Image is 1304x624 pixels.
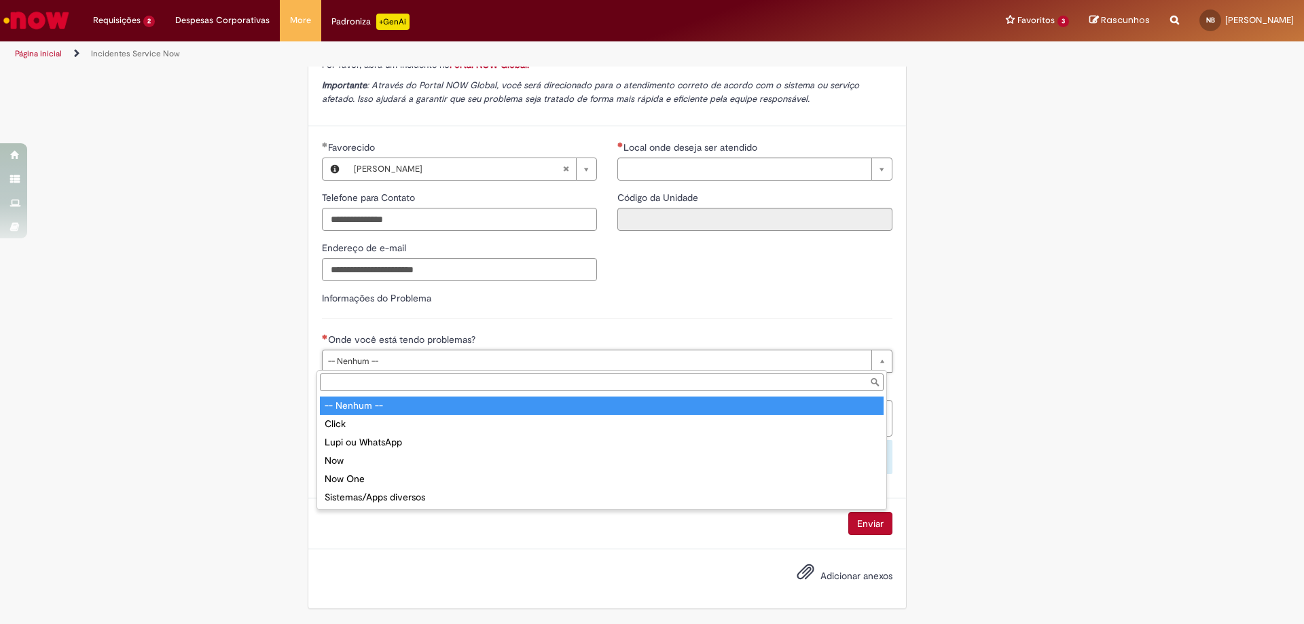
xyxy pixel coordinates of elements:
[320,488,884,507] div: Sistemas/Apps diversos
[320,397,884,415] div: -- Nenhum --
[320,433,884,452] div: Lupi ou WhatsApp
[320,415,884,433] div: Click
[317,394,886,509] ul: Onde você está tendo problemas?
[320,452,884,470] div: Now
[320,470,884,488] div: Now One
